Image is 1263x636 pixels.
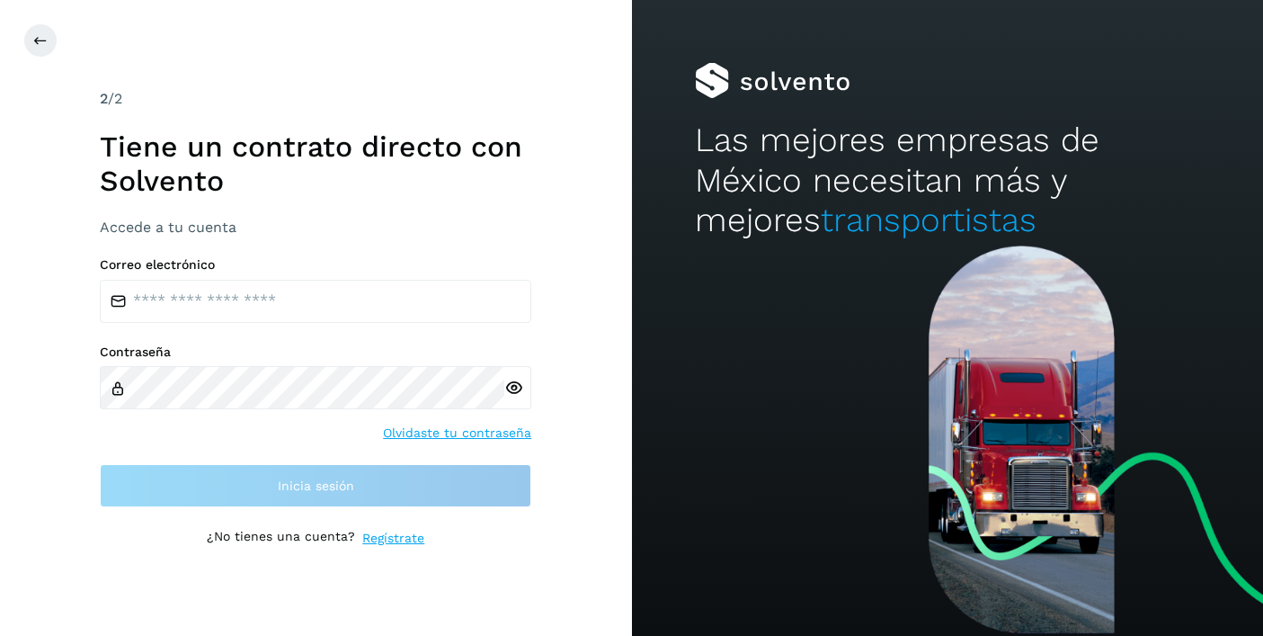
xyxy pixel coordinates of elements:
span: transportistas [821,201,1036,239]
h1: Tiene un contrato directo con Solvento [100,130,531,199]
button: Inicia sesión [100,464,531,507]
h3: Accede a tu cuenta [100,219,531,236]
h2: Las mejores empresas de México necesitan más y mejores [695,121,1200,240]
div: /2 [100,88,531,110]
p: ¿No tienes una cuenta? [207,529,355,548]
span: Inicia sesión [278,479,354,492]
a: Regístrate [362,529,424,548]
span: 2 [100,90,108,107]
label: Correo electrónico [100,257,531,273]
a: Olvidaste tu contraseña [383,424,531,443]
label: Contraseña [100,345,531,360]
